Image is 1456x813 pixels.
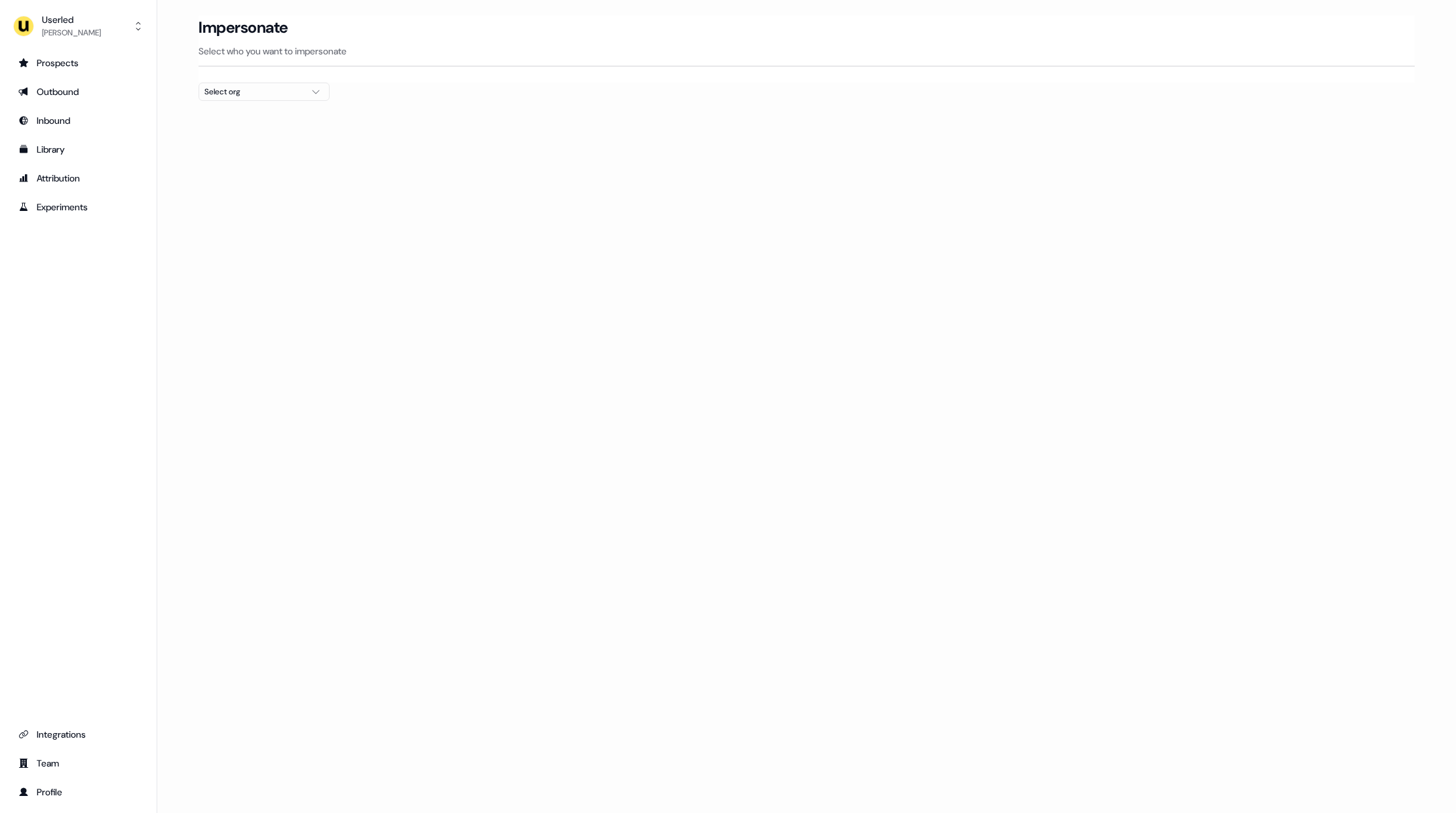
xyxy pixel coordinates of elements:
div: Outbound [18,85,138,98]
a: Go to Inbound [10,110,146,131]
a: Go to attribution [10,168,146,189]
div: Attribution [18,172,138,185]
div: Prospects [18,56,138,69]
a: Go to integrations [10,724,146,745]
div: Experiments [18,200,138,214]
div: Library [18,143,138,156]
div: Userled [42,13,101,26]
a: Go to team [10,753,146,774]
a: Go to templates [10,139,146,160]
p: Select who you want to impersonate [199,45,1415,58]
div: Team [18,757,138,770]
a: Go to experiments [10,197,146,217]
div: Inbound [18,114,138,127]
div: Profile [18,785,138,799]
div: Integrations [18,728,138,741]
button: Userled[PERSON_NAME] [10,10,146,42]
a: Go to profile [10,782,146,803]
div: Select org [204,85,303,98]
a: Go to prospects [10,52,146,73]
div: [PERSON_NAME] [42,26,101,39]
a: Go to outbound experience [10,81,146,102]
h3: Impersonate [199,18,288,37]
button: Select org [199,83,330,101]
